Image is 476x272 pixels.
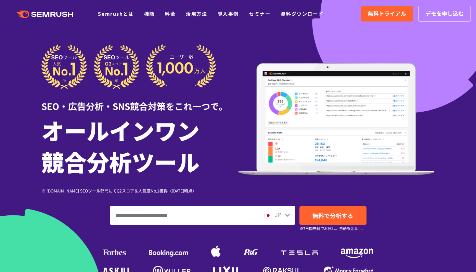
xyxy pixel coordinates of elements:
[299,225,365,232] small: ※7日間無料でお試し。自動課金なし。
[41,187,238,194] div: ※ [DOMAIN_NAME] SEOツール部門にてG2スコア＆人気度No.1獲得（[DATE]時点）
[418,6,471,22] a: デモを申し込む
[165,10,176,17] a: 料金
[312,211,353,220] span: 無料で分析する
[368,9,406,18] span: 無料トライアル
[281,10,323,17] a: 資料ダウンロード
[218,10,239,17] a: 導入事例
[425,9,464,18] span: デモを申し込む
[186,10,207,17] a: 活用方法
[41,114,238,177] h1: オールインワン 競合分析ツール
[249,10,270,17] a: セミナー
[110,206,258,225] input: ドメイン、キーワードまたはURLを入力してください
[98,10,133,17] a: Semrushとは
[361,6,413,22] a: 無料トライアル
[299,206,366,225] a: 無料で分析する
[275,211,281,219] span: JP
[144,10,155,17] a: 機能
[41,89,238,113] div: SEO・広告分析・SNS競合対策をこれ一つで。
